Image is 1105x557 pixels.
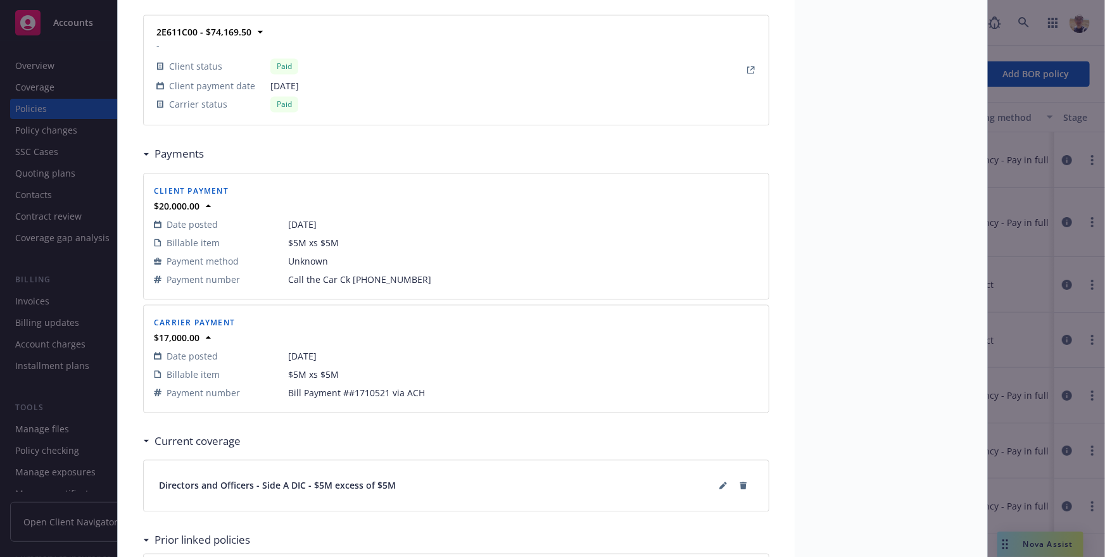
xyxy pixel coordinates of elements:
span: $5M xs $5M [288,368,759,382]
span: Unknown [288,255,759,268]
div: Prior linked policies [143,532,250,549]
strong: 2E611C00 - $74,169.50 [156,27,251,39]
a: View Invoice [743,63,759,78]
span: [DATE] [288,218,759,232]
span: Client status [169,60,222,73]
strong: $20,000.00 [154,201,199,213]
div: Paid [270,59,298,75]
span: Call the Car Ck [PHONE_NUMBER] [288,273,759,287]
span: $5M xs $5M [288,237,759,250]
span: Billable item [167,368,220,382]
span: Date posted [167,218,218,232]
span: Bill Payment ##1710521 via ACH [288,387,759,400]
span: Carrier status [169,98,227,111]
span: Payment number [167,387,240,400]
span: Directors and Officers - Side A DIC - $5M excess of $5M [159,479,396,492]
h3: Payments [155,146,204,163]
span: Client payment date [169,80,255,93]
span: [DATE] [288,350,759,363]
h3: Prior linked policies [155,532,250,549]
span: Client payment [154,186,229,197]
div: Payments [143,146,204,163]
span: Payment method [167,255,239,268]
div: Paid [270,97,298,113]
span: Carrier payment [154,318,235,329]
span: - [156,39,299,53]
h3: Current coverage [155,434,241,450]
div: Current coverage [143,434,241,450]
span: [DATE] [270,80,299,93]
span: Payment number [167,273,240,287]
strong: $17,000.00 [154,332,199,344]
span: Date posted [167,350,218,363]
span: Billable item [167,237,220,250]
